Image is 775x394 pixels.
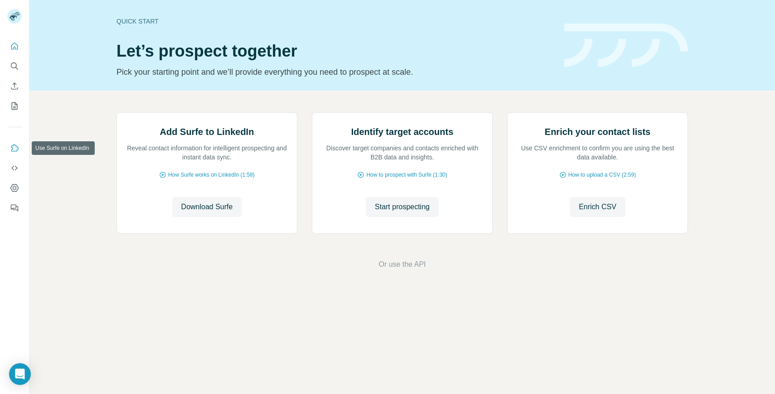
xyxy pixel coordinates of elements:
[116,42,553,60] h1: Let’s prospect together
[7,58,22,74] button: Search
[366,197,439,217] button: Start prospecting
[7,98,22,114] button: My lists
[7,38,22,54] button: Quick start
[321,144,483,162] p: Discover target companies and contacts enriched with B2B data and insights.
[7,160,22,176] button: Use Surfe API
[9,363,31,385] div: Open Intercom Messenger
[168,171,255,179] span: How Surfe works on LinkedIn (1:58)
[517,144,678,162] p: Use CSV enrichment to confirm you are using the best data available.
[545,125,650,138] h2: Enrich your contact lists
[7,78,22,94] button: Enrich CSV
[378,259,426,270] button: Or use the API
[7,200,22,216] button: Feedback
[7,140,22,156] button: Use Surfe on LinkedIn
[172,197,242,217] button: Download Surfe
[366,171,447,179] span: How to prospect with Surfe (1:30)
[126,144,288,162] p: Reveal contact information for intelligent prospecting and instant data sync.
[7,9,22,24] img: Avatar
[7,180,22,196] button: Dashboard
[351,125,454,138] h2: Identify target accounts
[160,125,254,138] h2: Add Surfe to LinkedIn
[570,197,625,217] button: Enrich CSV
[564,24,688,67] img: banner
[181,202,233,212] span: Download Surfe
[375,202,430,212] span: Start prospecting
[116,17,553,26] div: Quick start
[579,202,616,212] span: Enrich CSV
[116,66,553,78] p: Pick your starting point and we’ll provide everything you need to prospect at scale.
[568,171,636,179] span: How to upload a CSV (2:59)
